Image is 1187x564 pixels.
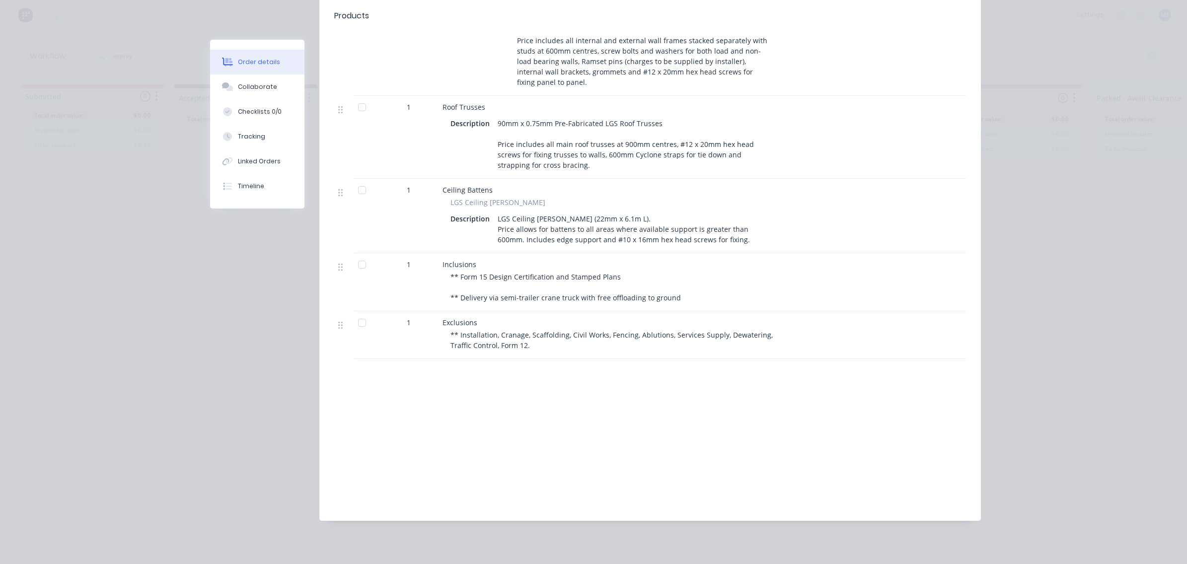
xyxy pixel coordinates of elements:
span: 1 [407,102,411,112]
button: Timeline [210,174,304,199]
div: 90mm x 0.75mm Pre-Fabricated LGS Roof Trusses Price includes all main roof trusses at 900mm centr... [494,116,774,172]
div: Checklists 0/0 [238,107,282,116]
div: Timeline [238,182,264,191]
span: Exclusions [443,318,477,327]
span: Roof Trusses [443,102,485,112]
div: Linked Orders [238,157,281,166]
div: Description [450,211,494,226]
span: Ceiling Battens [443,185,493,195]
div: Description [450,116,494,131]
button: Linked Orders [210,149,304,174]
div: Tracking [238,132,265,141]
div: Order details [238,58,280,67]
div: Collaborate [238,82,277,91]
span: 1 [407,317,411,328]
button: Tracking [210,124,304,149]
span: 1 [407,259,411,270]
span: ** Installation, Cranage, Scaffolding, Civil Works, Fencing, Ablutions, Services Supply, Dewateri... [450,330,775,350]
div: 90mm x 0.75mm Pre-Fabricated LGS Upper & Lower Wall Frames Price includes all internal and extern... [513,12,774,89]
button: Order details [210,50,304,74]
span: ** Form 15 Design Certification and Stamped Plans ** Delivery via semi-trailer crane truck with f... [450,272,681,302]
span: LGS Ceiling [PERSON_NAME] [450,197,545,208]
div: Products [334,10,369,22]
button: Checklists 0/0 [210,99,304,124]
div: LGS Ceiling [PERSON_NAME] (22mm x 6.1m L). Price allows for battens to all areas where available ... [494,211,774,247]
span: Inclusions [443,260,476,269]
button: Collaborate [210,74,304,99]
span: 1 [407,185,411,195]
